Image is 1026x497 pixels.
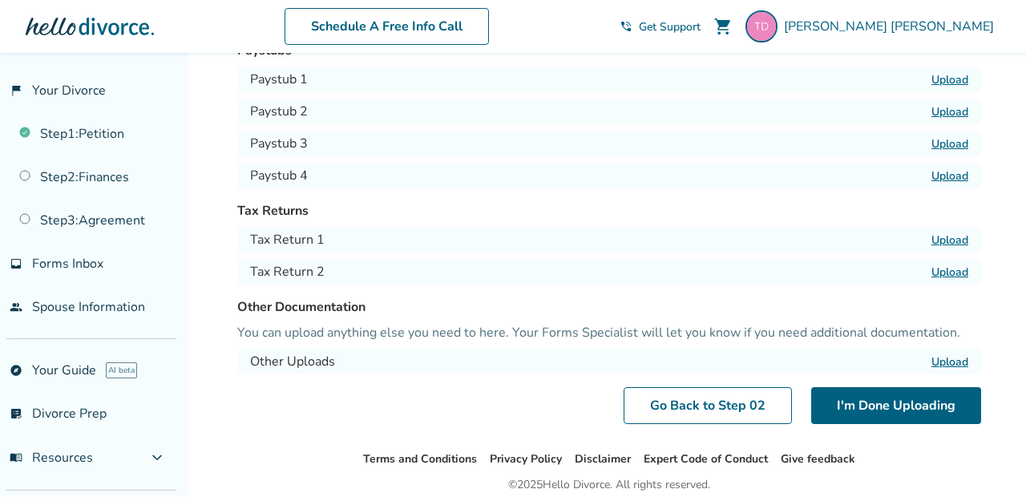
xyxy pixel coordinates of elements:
[931,265,968,280] label: Upload
[946,420,1026,497] iframe: Chat Widget
[237,323,981,342] p: You can upload anything else you need to here. Your Forms Specialist will let you know if you nee...
[931,232,968,248] label: Upload
[811,387,981,424] button: I'm Done Uploading
[508,475,710,495] div: © 2025 Hello Divorce. All rights reserved.
[644,451,768,467] a: Expert Code of Conduct
[931,136,968,152] label: Upload
[250,70,308,89] h4: Paystub 1
[250,230,325,249] h4: Tax Return 1
[620,19,701,34] a: phone_in_talkGet Support
[784,18,1000,35] span: [PERSON_NAME] [PERSON_NAME]
[250,352,335,371] h4: Other Uploads
[713,17,733,36] span: shopping_cart
[285,8,489,45] a: Schedule A Free Info Call
[106,362,137,378] span: AI beta
[147,448,167,467] span: expand_more
[624,387,792,424] a: Go Back to Step 02
[10,364,22,377] span: explore
[10,84,22,97] span: flag_2
[32,255,103,273] span: Forms Inbox
[745,10,778,42] img: taylormoon1214@gmail.com
[931,72,968,87] label: Upload
[931,168,968,184] label: Upload
[490,451,562,467] a: Privacy Policy
[781,450,855,469] li: Give feedback
[250,102,308,121] h4: Paystub 2
[10,449,93,467] span: Resources
[237,201,981,220] h3: Tax Returns
[10,301,22,313] span: people
[237,297,981,317] h3: Other Documentation
[620,20,632,33] span: phone_in_talk
[250,166,308,185] h4: Paystub 4
[931,104,968,119] label: Upload
[10,257,22,270] span: inbox
[363,451,477,467] a: Terms and Conditions
[250,262,325,281] h4: Tax Return 2
[931,354,968,370] label: Upload
[10,407,22,420] span: list_alt_check
[10,451,22,464] span: menu_book
[639,19,701,34] span: Get Support
[250,134,308,153] h4: Paystub 3
[575,450,631,469] li: Disclaimer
